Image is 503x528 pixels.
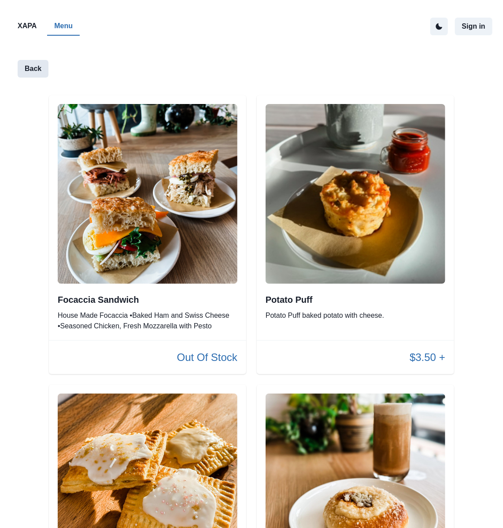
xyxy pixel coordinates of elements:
[177,350,237,365] p: Out Of Stock
[266,310,445,321] p: Potato Puff baked potato with cheese.
[455,18,492,35] button: Sign in
[18,21,37,31] p: XAPA
[54,21,73,31] p: Menu
[410,350,445,365] p: $3.50 +
[58,310,237,331] p: House Made Focaccia •Baked Ham and Swiss Cheese •Seasoned Chicken, Fresh Mozzarella with Pesto
[266,104,445,284] img: original.jpeg
[266,294,445,305] h2: Potato Puff
[58,294,237,305] h2: Focaccia Sandwich
[18,60,48,78] button: Back
[49,95,246,374] div: Focaccia SandwichHouse Made Focaccia •Baked Ham and Swiss Cheese •Seasoned Chicken, Fresh Mozzare...
[257,95,454,374] div: Potato PuffPotato Puff baked potato with cheese.$3.50 +
[58,104,237,284] img: original.jpeg
[430,18,448,35] button: active dark theme mode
